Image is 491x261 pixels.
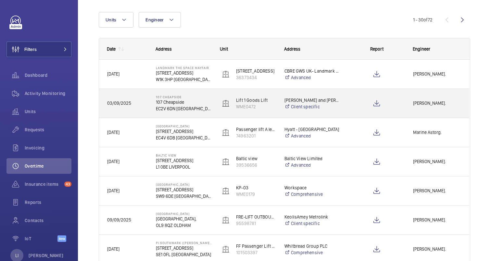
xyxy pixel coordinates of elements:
button: Engineer [139,12,181,28]
p: WME0472 [236,103,276,110]
img: elevator.svg [222,70,230,78]
img: elevator.svg [222,158,230,166]
a: Advanced [284,74,340,81]
span: of [423,17,428,22]
span: Engineer [145,17,164,22]
span: [DATE] [107,130,120,135]
p: 107 Cheapside [156,95,212,99]
p: KeolisAmey Metrolink [284,214,340,220]
span: [DATE] [107,246,120,252]
p: Baltic view [236,155,276,162]
p: Baltic View Limited [284,155,340,162]
span: 1 - 30 72 [413,18,433,22]
span: [PERSON_NAME]. [413,100,461,107]
span: [DATE] [107,188,120,193]
p: [STREET_ADDRESS] [156,128,212,135]
span: Address [284,46,300,52]
p: [GEOGRAPHIC_DATA] [156,124,212,128]
p: SE1 0FL [GEOGRAPHIC_DATA] [156,251,212,258]
p: Lift 1 Goods Lift [236,97,276,103]
button: Filters [6,42,71,57]
span: Address [156,46,172,52]
span: Overtime [25,163,71,169]
span: Unit [220,46,228,52]
span: [PERSON_NAME]. [413,158,461,165]
p: 74963201 [236,133,276,139]
p: EC4V 6DB [GEOGRAPHIC_DATA] [156,135,212,141]
img: elevator.svg [222,100,230,107]
span: Engineer [413,46,430,52]
p: [STREET_ADDRESS] [236,68,276,74]
img: elevator.svg [222,245,230,253]
p: [STREET_ADDRESS] [156,157,212,164]
p: LI [15,252,19,259]
a: Advanced [284,162,340,168]
p: Landmark The Space Mayfair [156,66,212,70]
span: IoT [25,235,57,242]
p: CBRE GWS UK- Landmark The Space Mayfair [284,68,340,74]
span: Marine Astorg. [413,129,461,136]
span: Beta [57,235,66,242]
span: Invoicing [25,145,71,151]
p: [GEOGRAPHIC_DATA] [156,212,212,216]
p: [STREET_ADDRESS] [156,186,212,193]
p: W1K 3HP [GEOGRAPHIC_DATA] [156,76,212,83]
a: Client specific [284,220,340,227]
span: [PERSON_NAME]. [413,216,461,224]
p: [GEOGRAPHIC_DATA] [156,183,212,186]
span: 09/09/2025 [107,217,131,222]
img: elevator.svg [222,129,230,136]
p: 39536656 [236,162,276,168]
p: [STREET_ADDRESS] [156,245,212,251]
p: SW9 6DE [GEOGRAPHIC_DATA] [156,193,212,199]
p: FF Passenger Lift Right Hand Fire Fighting [236,243,276,249]
p: KP-03 [236,184,276,191]
span: Units [106,17,116,22]
p: PI Southwark ([PERSON_NAME][GEOGRAPHIC_DATA]) [156,241,212,245]
p: [PERSON_NAME] and [PERSON_NAME] 107 Cheapside [284,97,340,103]
p: OL9 8QZ OLDHAM [156,222,212,229]
p: 95598781 [236,220,276,227]
span: Reports [25,199,71,206]
a: Advanced [284,133,340,139]
a: Comprehensive [284,249,340,256]
p: [STREET_ADDRESS] [156,70,212,76]
p: EC2V 6DN [GEOGRAPHIC_DATA] [156,105,212,112]
span: [DATE] [107,71,120,77]
p: 101503397 [236,249,276,256]
p: 36373434 [236,74,276,81]
span: Units [25,108,71,115]
p: Hyatt - [GEOGRAPHIC_DATA] [284,126,340,133]
span: [PERSON_NAME]. [413,245,461,253]
p: L1 0BE LIVERPOOL [156,164,212,170]
span: Dashboard [25,72,71,78]
span: Filters [24,46,37,53]
p: Whitbread Group PLC [284,243,340,249]
a: Client specific [284,103,340,110]
span: 43 [64,182,71,187]
span: 03/09/2025 [107,101,131,106]
span: Activity Monitoring [25,90,71,97]
img: elevator.svg [222,216,230,224]
button: Units [99,12,133,28]
span: Requests [25,126,71,133]
p: Passenger lift A left side [236,126,276,133]
span: Contacts [25,217,71,224]
a: Comprehensive [284,191,340,197]
p: [GEOGRAPHIC_DATA], [156,216,212,222]
p: [PERSON_NAME] [29,252,64,259]
span: Report [370,46,384,52]
p: 107 Cheapside [156,99,212,105]
span: Insurance items [25,181,62,187]
p: Baltic View [156,153,212,157]
span: [DATE] [107,159,120,164]
p: FRE-LIFT OUTBOUND [236,214,276,220]
span: [PERSON_NAME]. [413,70,461,78]
p: Workspace [284,184,340,191]
div: Date [107,46,116,52]
span: [PERSON_NAME]. [413,187,461,195]
p: WME0179 [236,191,276,197]
img: elevator.svg [222,187,230,195]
